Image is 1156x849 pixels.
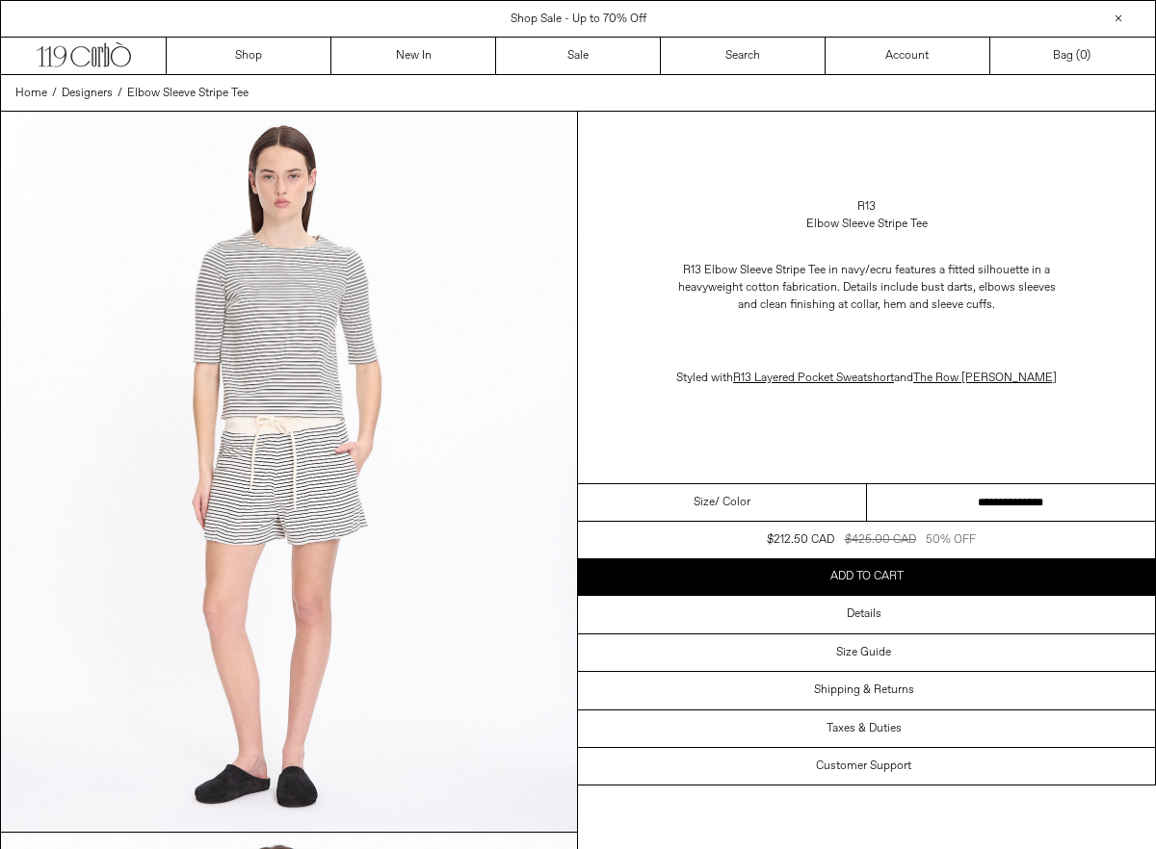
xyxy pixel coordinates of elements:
[62,85,113,102] a: Designers
[674,252,1060,323] p: R13 Elbow Sleeve Stripe Tee in navy/ecru features a fitted silhouette in a heavyweight cotton fab...
[845,531,916,549] div: $425.00 CAD
[733,371,894,386] a: R13 Layered Pocket Sweatshort
[15,85,47,102] a: Home
[496,38,661,74] a: Sale
[674,360,1060,397] p: Styled with
[857,198,876,216] a: R13
[836,646,891,659] h3: Size Guide
[715,494,750,511] span: / Color
[127,85,249,102] a: Elbow Sleeve Stripe Tee
[1,112,577,832] img: Corbo-2025-04-015357copy_1800x1800.jpg
[990,38,1155,74] a: Bag ()
[826,38,990,74] a: Account
[167,38,331,74] a: Shop
[578,558,1155,595] button: Add to cart
[511,12,646,27] a: Shop Sale - Up to 70% Off
[827,722,902,735] h3: Taxes & Duties
[926,531,976,549] div: 50% OFF
[1080,47,1090,64] span: )
[814,683,914,697] h3: Shipping & Returns
[1080,48,1087,64] span: 0
[118,85,122,102] span: /
[15,86,47,101] span: Home
[661,38,826,74] a: Search
[767,531,834,549] div: $212.50 CAD
[847,607,881,621] h3: Details
[62,86,113,101] span: Designers
[816,759,911,773] h3: Customer Support
[331,38,496,74] a: New In
[52,85,57,102] span: /
[733,371,1057,386] span: and
[127,86,249,101] span: Elbow Sleeve Stripe Tee
[830,569,904,584] span: Add to cart
[694,494,715,511] span: Size
[806,216,928,233] div: Elbow Sleeve Stripe Tee
[913,371,1057,386] a: The Row [PERSON_NAME]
